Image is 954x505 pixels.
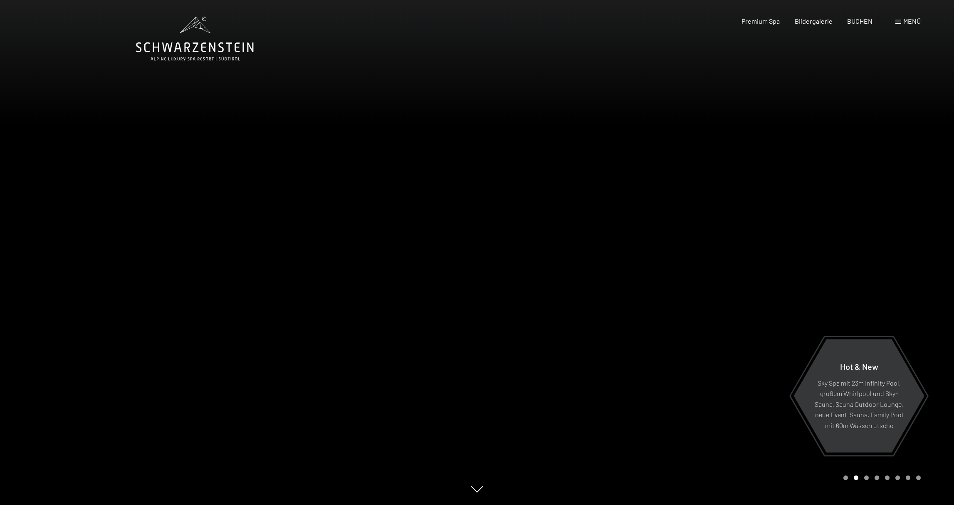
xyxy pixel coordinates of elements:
[814,377,904,431] p: Sky Spa mit 23m Infinity Pool, großem Whirlpool und Sky-Sauna, Sauna Outdoor Lounge, neue Event-S...
[741,17,780,25] a: Premium Spa
[840,475,921,480] div: Carousel Pagination
[795,17,833,25] a: Bildergalerie
[916,475,921,480] div: Carousel Page 8
[903,17,921,25] span: Menü
[840,361,878,371] span: Hot & New
[875,475,879,480] div: Carousel Page 4
[854,475,858,480] div: Carousel Page 2 (Current Slide)
[793,339,925,453] a: Hot & New Sky Spa mit 23m Infinity Pool, großem Whirlpool und Sky-Sauna, Sauna Outdoor Lounge, ne...
[843,475,848,480] div: Carousel Page 1
[906,475,910,480] div: Carousel Page 7
[885,475,890,480] div: Carousel Page 5
[847,17,872,25] a: BUCHEN
[864,475,869,480] div: Carousel Page 3
[895,475,900,480] div: Carousel Page 6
